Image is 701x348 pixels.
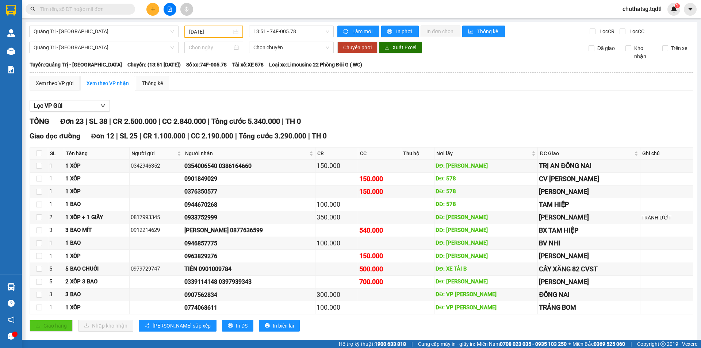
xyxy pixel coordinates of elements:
span: | [109,117,111,126]
span: | [158,117,160,126]
button: printerIn phơi [381,26,419,37]
button: Chuyển phơi [337,42,378,53]
div: 1 [49,252,63,261]
button: syncLàm mới [337,26,379,37]
span: | [411,340,413,348]
div: 0946857775 [184,239,314,248]
strong: 0708 023 035 - 0935 103 250 [500,341,567,347]
div: TAM HIỆP [539,199,639,210]
button: caret-down [684,3,697,16]
div: 1 XỐP [65,187,128,196]
span: TH 0 [286,117,301,126]
span: SL 25 [120,132,138,140]
span: Làm mới [352,27,374,35]
div: DĐ: [PERSON_NAME] [436,239,536,248]
span: Kho nhận [631,44,657,60]
div: 100.000 [317,302,357,313]
span: Lọc CR [597,27,616,35]
div: 300.000 [317,290,357,300]
button: sort-ascending[PERSON_NAME] sắp xếp [139,320,217,332]
div: 150.000 [359,251,399,261]
span: message [8,333,15,340]
span: In phơi [396,27,413,35]
button: plus [146,3,159,16]
div: DĐ: [PERSON_NAME] [436,162,536,171]
span: down [100,103,106,108]
span: Quảng Trị - Sài Gòn [34,42,174,53]
div: 3 BAO MÍT [65,226,128,235]
div: 1 XỐP [65,162,128,171]
span: CR 2.500.000 [113,117,157,126]
div: 150.000 [359,174,399,184]
div: 500.000 [359,264,399,274]
div: DĐ: 578 [436,200,536,209]
div: BV NHI [539,238,639,248]
span: sort-ascending [145,323,150,329]
div: 0774068611 [184,303,314,312]
span: Thống kê [477,27,499,35]
span: download [384,45,390,51]
span: | [282,117,284,126]
div: TRÁNH ƯỚT [641,214,692,222]
span: Miền Bắc [572,340,625,348]
button: uploadGiao hàng [30,320,73,332]
span: Người gửi [131,149,176,157]
span: aim [184,7,189,12]
div: 3 [49,226,63,235]
div: 700.000 [359,277,399,287]
span: Chuyến: (13:51 [DATE]) [127,61,181,69]
span: | [116,132,118,140]
div: 0933752999 [184,213,314,222]
strong: 0369 525 060 [594,341,625,347]
div: 100.000 [317,199,357,210]
span: copyright [660,341,666,347]
span: Tổng cước 5.340.000 [211,117,280,126]
div: 1 XÔP [65,252,128,261]
span: printer [387,29,393,35]
div: 1 [49,162,63,171]
div: DĐ: 578 [436,187,536,196]
span: CR 1.100.000 [143,132,185,140]
button: printerIn DS [222,320,253,332]
div: DĐ: XE TẢI B [436,265,536,274]
span: plus [150,7,156,12]
span: Nơi lấy [436,149,530,157]
span: Quảng Trị - Sài Gòn [34,26,174,37]
span: Tổng cước 3.290.000 [239,132,306,140]
span: TỔNG [30,117,49,126]
div: 0963829276 [184,252,314,261]
span: Chọn chuyến [253,42,329,53]
div: 5 [49,265,63,274]
div: 1 XỐP [65,303,128,312]
span: Đơn 12 [91,132,115,140]
div: [PERSON_NAME] [539,277,639,287]
div: 5 [49,278,63,286]
div: Thống kê [142,79,163,87]
div: 0354006540 0386164660 [184,161,314,171]
img: logo-vxr [6,5,16,16]
span: CC 2.840.000 [162,117,206,126]
img: solution-icon [7,66,15,73]
div: 5 BAO CHUỐI [65,265,128,274]
span: Hỗ trợ kỹ thuật: [339,340,406,348]
div: 540.000 [359,225,399,236]
div: CV [PERSON_NAME] [539,174,639,184]
div: Xem theo VP gửi [36,79,73,87]
span: 13:51 - 74F-005.78 [253,26,329,37]
div: ĐỒNG NAI [539,290,639,300]
button: downloadXuất Excel [379,42,422,53]
img: warehouse-icon [7,283,15,291]
div: 3 [49,290,63,299]
span: sync [343,29,349,35]
input: 13/09/2025 [189,28,232,36]
div: DĐ: VP [PERSON_NAME] [436,303,536,312]
div: CÂY XĂNG 82 CVST [539,264,639,274]
div: [PERSON_NAME] [539,212,639,222]
th: CR [315,148,358,160]
img: warehouse-icon [7,47,15,55]
span: chuthatsg.tqdtl [617,4,667,14]
div: 0901849029 [184,174,314,183]
div: TRỊ AN ĐỒNG NAI [539,161,639,171]
div: DĐ: VP [PERSON_NAME] [436,290,536,299]
span: Trên xe [668,44,690,52]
